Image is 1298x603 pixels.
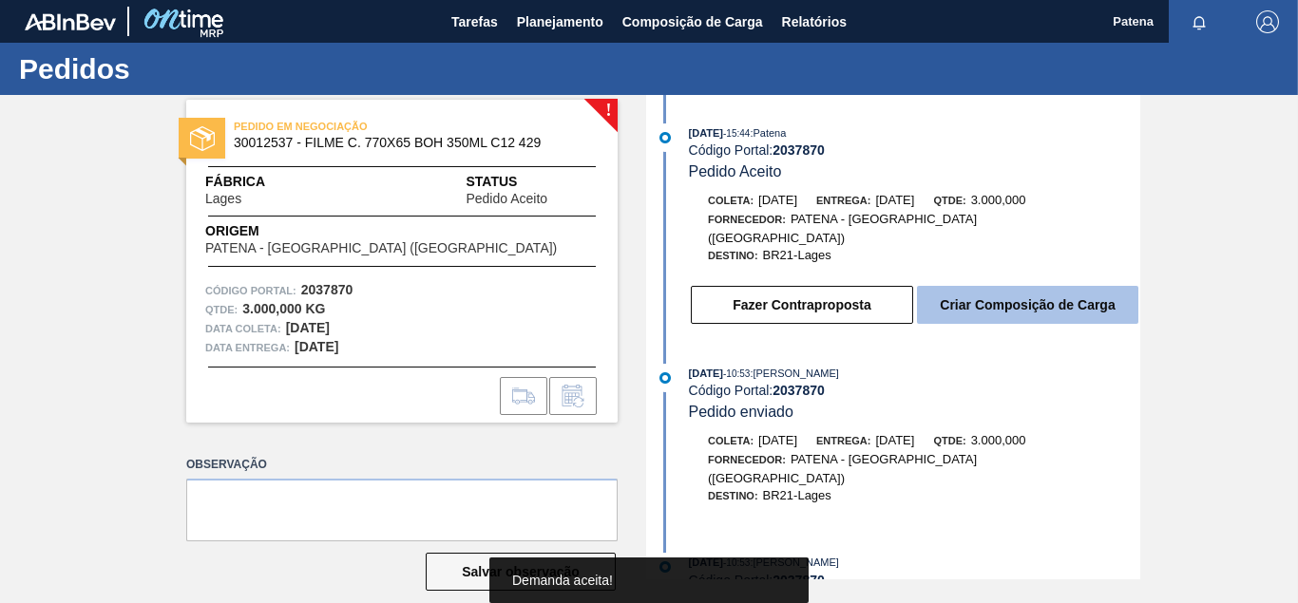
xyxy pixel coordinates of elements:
[451,10,498,33] span: Tarefas
[933,195,965,206] span: Qtde:
[773,573,825,588] strong: 2037870
[186,451,618,479] label: Observação
[816,435,870,446] span: Entrega:
[205,319,281,338] span: Data coleta:
[234,136,579,150] span: 30012537 - FILME C. 770X65 BOH 350ML C12 429
[917,286,1138,324] button: Criar Composição de Carga
[708,454,786,465] span: Fornecedor:
[1169,9,1230,35] button: Notificações
[25,13,116,30] img: TNhmsLtSVTkK8tSr43FrP2fwEKptu5GPRR3wAAAABJRU5ErkJggg==
[1256,10,1279,33] img: Logout
[875,193,914,207] span: [DATE]
[205,221,599,241] span: Origem
[512,573,613,588] span: Demanda aceita!
[689,383,1140,398] div: Código Portal:
[242,301,325,316] strong: 3.000,000 KG
[758,193,797,207] span: [DATE]
[758,433,797,447] span: [DATE]
[622,10,763,33] span: Composição de Carga
[816,195,870,206] span: Entrega:
[689,573,1140,588] div: Código Portal:
[691,286,913,324] button: Fazer Contraproposta
[763,248,831,262] span: BR21-Lages
[773,142,825,158] strong: 2037870
[689,404,793,420] span: Pedido enviado
[517,10,603,33] span: Planejamento
[689,367,723,379] span: [DATE]
[426,553,616,591] button: Salvar observação
[205,300,238,319] span: Qtde :
[708,435,754,446] span: Coleta:
[708,452,977,485] span: PATENA - [GEOGRAPHIC_DATA] ([GEOGRAPHIC_DATA])
[708,212,977,245] span: PATENA - [GEOGRAPHIC_DATA] ([GEOGRAPHIC_DATA])
[689,127,723,139] span: [DATE]
[234,117,500,136] span: PEDIDO EM NEGOCIAÇÃO
[286,320,330,335] strong: [DATE]
[205,192,241,206] span: Lages
[205,241,557,255] span: PATENA - [GEOGRAPHIC_DATA] ([GEOGRAPHIC_DATA])
[19,58,356,80] h1: Pedidos
[549,377,597,415] div: Informar alteração no pedido
[689,142,1140,158] div: Código Portal:
[205,172,301,192] span: Fábrica
[466,172,599,192] span: Status
[659,132,671,143] img: atual
[750,127,786,139] span: : Patena
[763,488,831,502] span: BR21-Lages
[723,128,750,139] span: - 15:44
[466,192,547,206] span: Pedido Aceito
[708,214,786,225] span: Fornecedor:
[190,126,215,151] img: status
[659,372,671,384] img: atual
[295,339,338,354] strong: [DATE]
[782,10,847,33] span: Relatórios
[205,338,290,357] span: Data entrega:
[301,282,353,297] strong: 2037870
[689,163,782,179] span: Pedido Aceito
[875,433,914,447] span: [DATE]
[723,368,750,379] span: - 10:53
[205,281,296,300] span: Código Portal:
[750,367,839,379] span: : [PERSON_NAME]
[708,490,758,501] span: Destino:
[708,195,754,206] span: Coleta:
[708,250,758,261] span: Destino:
[933,435,965,446] span: Qtde:
[773,383,825,398] strong: 2037870
[971,193,1026,207] span: 3.000,000
[500,377,547,415] div: Ir para Composição de Carga
[971,433,1026,447] span: 3.000,000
